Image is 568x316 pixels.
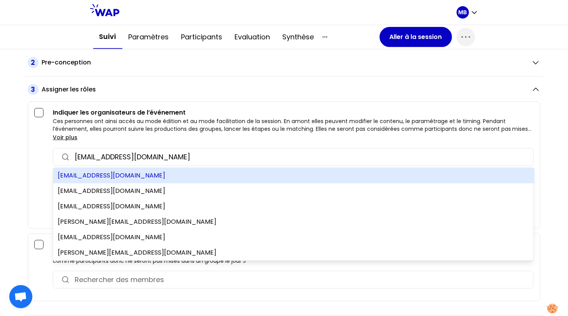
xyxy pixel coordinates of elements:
[459,8,467,16] p: MB
[93,25,122,49] button: Suivi
[229,25,276,49] button: Evaluation
[457,6,478,19] button: MB
[42,85,96,94] h2: Assigner les rôles
[28,57,39,68] span: 2
[28,84,540,95] button: 3Assigner les rôles
[75,274,526,285] input: Rechercher des membres
[53,245,534,260] div: [PERSON_NAME][EMAIL_ADDRESS][DOMAIN_NAME]
[53,168,534,183] div: [EMAIL_ADDRESS][DOMAIN_NAME]
[28,57,540,68] button: 2Pre-conception
[276,25,320,49] button: Synthèse
[122,25,175,49] button: Paramètres
[53,108,534,117] h3: Indiquer les organisateurs de l’événement
[380,27,452,47] button: Aller à la session
[42,58,91,67] h2: Pre-conception
[53,183,534,199] div: [EMAIL_ADDRESS][DOMAIN_NAME]
[53,199,534,214] div: [EMAIL_ADDRESS][DOMAIN_NAME]
[75,152,526,162] input: Rechercher des membres
[175,25,229,49] button: Participants
[53,133,77,141] button: Voir plus
[28,84,39,95] span: 3
[53,214,534,230] div: [PERSON_NAME][EMAIL_ADDRESS][DOMAIN_NAME]
[9,285,32,308] div: Ouvrir le chat
[53,117,534,133] p: Ces personnes ont ainsi accès au mode édition et au mode facilitation de la session. En amont ell...
[53,230,534,245] div: [EMAIL_ADDRESS][DOMAIN_NAME]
